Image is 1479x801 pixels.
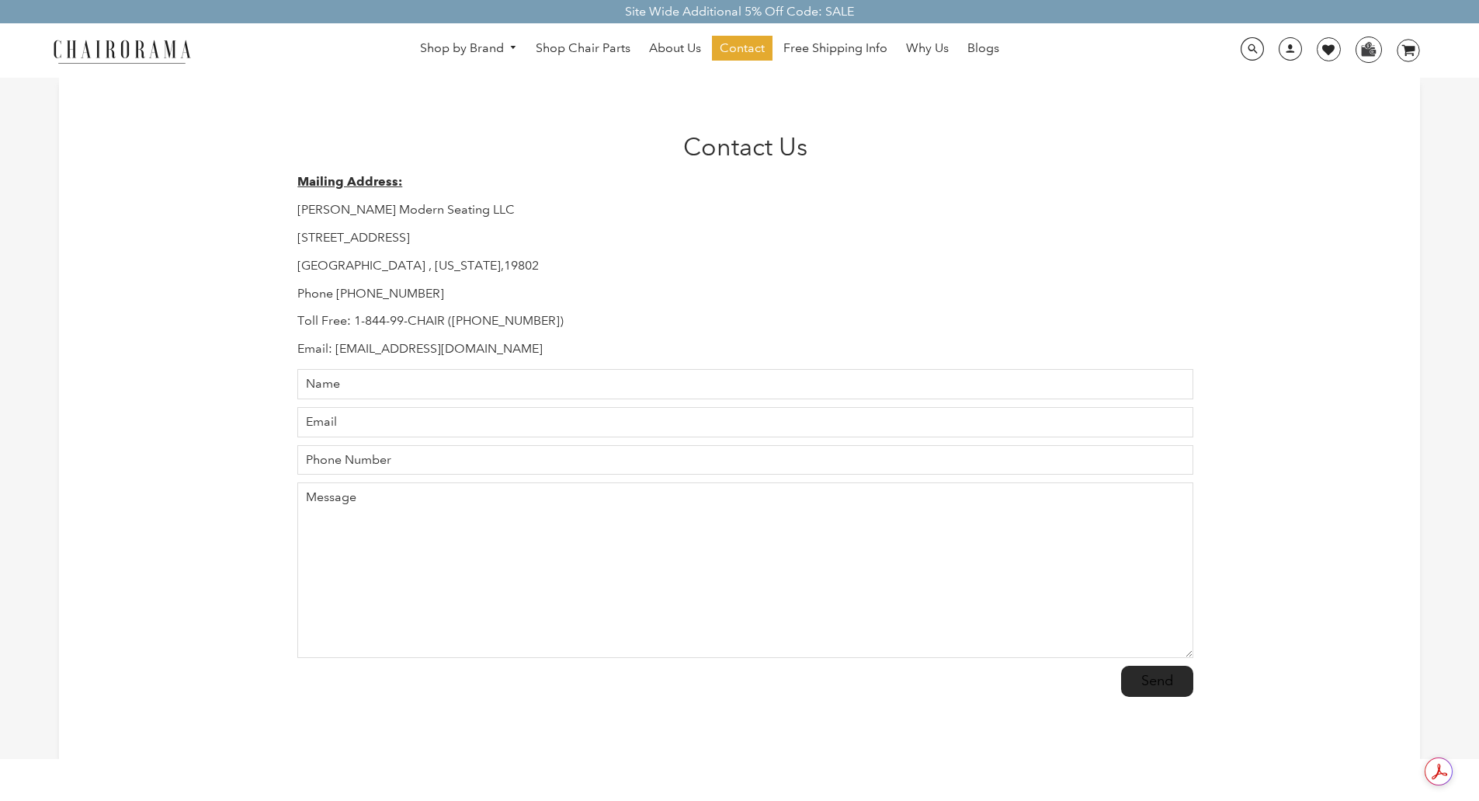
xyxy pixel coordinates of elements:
[266,36,1154,64] nav: DesktopNavigation
[297,445,1193,475] input: Phone Number
[297,202,1193,218] p: [PERSON_NAME] Modern Seating LLC
[906,40,949,57] span: Why Us
[641,36,709,61] a: About Us
[720,40,765,57] span: Contact
[412,37,526,61] a: Shop by Brand
[960,36,1007,61] a: Blogs
[44,37,200,64] img: chairorama
[783,40,887,57] span: Free Shipping Info
[297,286,1193,302] p: Phone [PHONE_NUMBER]
[536,40,630,57] span: Shop Chair Parts
[712,36,772,61] a: Contact
[297,230,1193,246] p: [STREET_ADDRESS]
[528,36,638,61] a: Shop Chair Parts
[297,313,1193,329] p: Toll Free: 1-844-99-CHAIR ([PHONE_NUMBER])
[297,369,1193,399] input: Name
[297,132,1193,162] h1: Contact Us
[776,36,895,61] a: Free Shipping Info
[297,407,1193,437] input: Email
[297,174,402,189] strong: Mailing Address:
[297,258,1193,274] p: [GEOGRAPHIC_DATA] , [US_STATE],19802
[898,36,956,61] a: Why Us
[967,40,999,57] span: Blogs
[649,40,701,57] span: About Us
[1356,37,1380,61] img: WhatsApp_Image_2024-07-12_at_16.23.01.webp
[297,341,1193,357] p: Email: [EMAIL_ADDRESS][DOMAIN_NAME]
[1121,666,1193,697] input: Send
